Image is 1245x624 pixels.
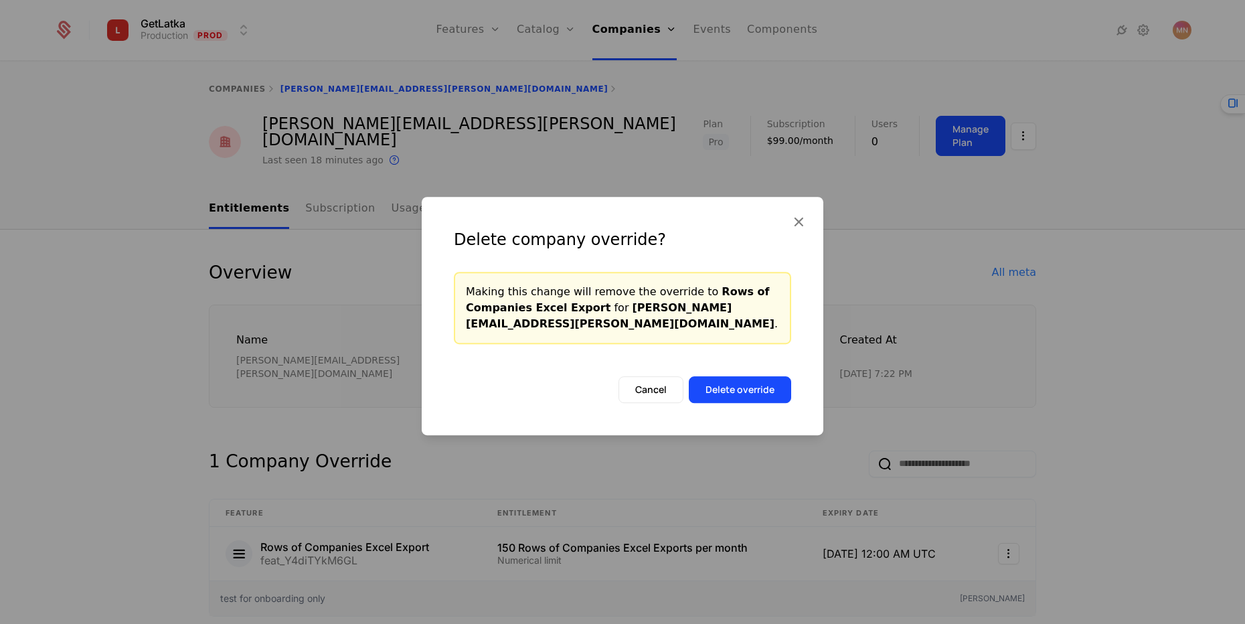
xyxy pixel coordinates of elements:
span: [PERSON_NAME][EMAIL_ADDRESS][PERSON_NAME][DOMAIN_NAME] [466,301,774,330]
div: Delete company override? [454,229,791,250]
button: Delete override [689,376,791,403]
button: Cancel [618,376,683,403]
span: Rows of Companies Excel Export [466,285,769,314]
div: Making this change will remove the override to for . [466,284,779,332]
